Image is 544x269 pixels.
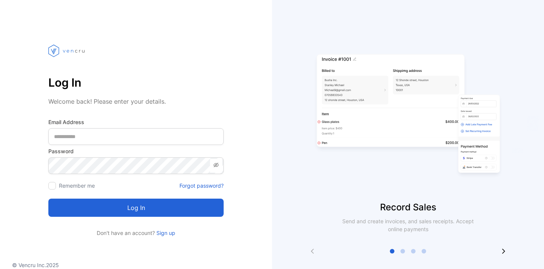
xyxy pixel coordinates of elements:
button: Log in [48,199,224,217]
p: Record Sales [272,201,544,214]
label: Email Address [48,118,224,126]
p: Don't have an account? [48,229,224,237]
p: Welcome back! Please enter your details. [48,97,224,106]
p: Send and create invoices, and sales receipts. Accept online payments [335,217,481,233]
a: Sign up [155,230,175,236]
img: vencru logo [48,30,86,71]
img: slider image [314,30,502,201]
label: Password [48,147,224,155]
a: Forgot password? [179,182,224,190]
label: Remember me [59,182,95,189]
p: Log In [48,73,224,92]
